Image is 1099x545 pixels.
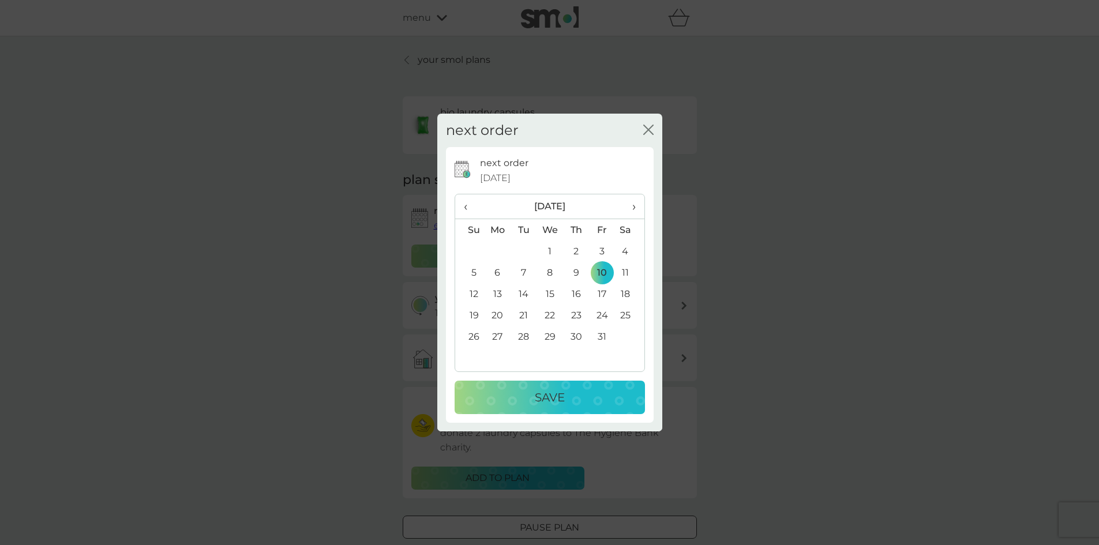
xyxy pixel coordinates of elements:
td: 30 [563,326,589,347]
th: Th [563,219,589,241]
button: Save [455,381,645,414]
td: 15 [537,283,563,305]
td: 4 [615,240,644,262]
span: › [624,194,635,219]
td: 12 [455,283,485,305]
td: 25 [615,305,644,326]
td: 7 [511,262,537,283]
th: We [537,219,563,241]
th: Fr [589,219,615,241]
p: next order [480,156,528,171]
td: 3 [589,240,615,262]
td: 28 [511,326,537,347]
td: 29 [537,326,563,347]
th: Mo [485,219,511,241]
td: 6 [485,262,511,283]
td: 9 [563,262,589,283]
button: close [643,125,654,137]
td: 2 [563,240,589,262]
th: [DATE] [485,194,616,219]
td: 16 [563,283,589,305]
p: Save [535,388,565,407]
span: [DATE] [480,171,511,186]
td: 18 [615,283,644,305]
td: 17 [589,283,615,305]
td: 26 [455,326,485,347]
td: 1 [537,240,563,262]
td: 23 [563,305,589,326]
td: 31 [589,326,615,347]
td: 13 [485,283,511,305]
td: 10 [589,262,615,283]
td: 27 [485,326,511,347]
td: 19 [455,305,485,326]
td: 5 [455,262,485,283]
span: ‹ [464,194,476,219]
td: 14 [511,283,537,305]
td: 22 [537,305,563,326]
th: Tu [511,219,537,241]
h2: next order [446,122,519,139]
td: 24 [589,305,615,326]
td: 8 [537,262,563,283]
th: Su [455,219,485,241]
td: 11 [615,262,644,283]
th: Sa [615,219,644,241]
td: 21 [511,305,537,326]
td: 20 [485,305,511,326]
